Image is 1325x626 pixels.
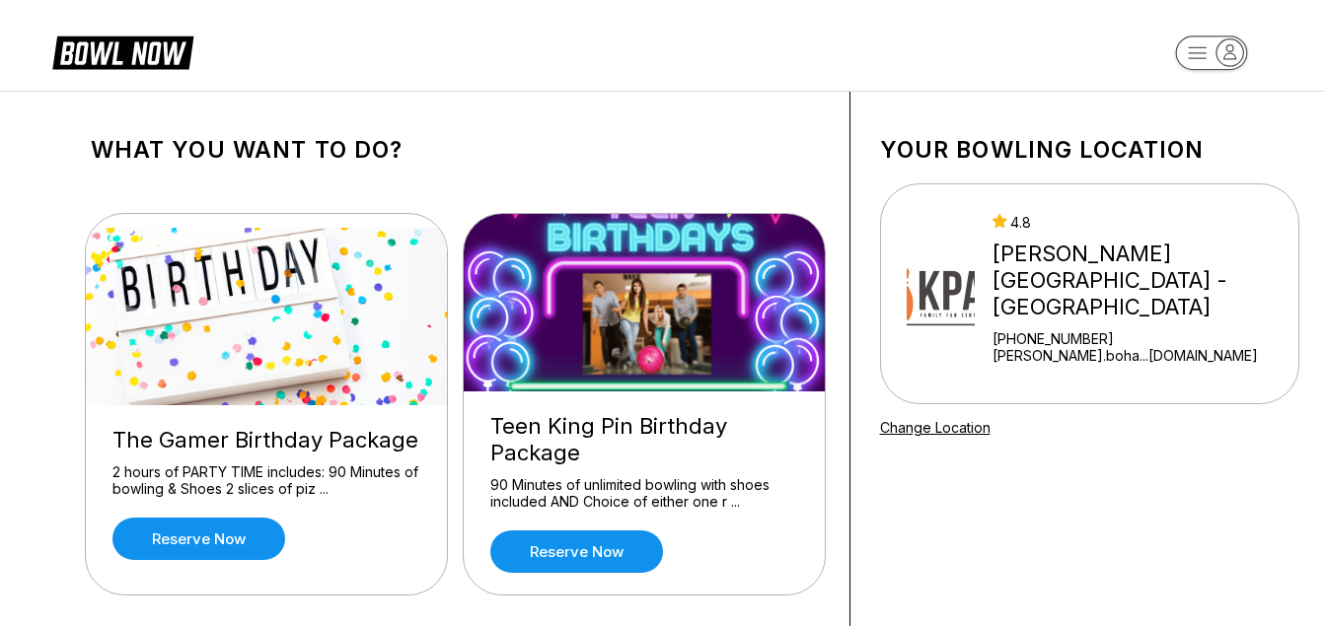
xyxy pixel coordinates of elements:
[112,518,285,560] a: Reserve now
[993,241,1289,320] div: [PERSON_NAME][GEOGRAPHIC_DATA] - [GEOGRAPHIC_DATA]
[86,228,449,405] img: The Gamer Birthday Package
[112,427,420,453] div: The Gamer Birthday Package
[993,347,1289,364] a: [PERSON_NAME].boha...[DOMAIN_NAME]
[993,330,1289,347] div: [PHONE_NUMBER]
[880,136,1299,164] h1: Your bowling location
[993,214,1289,231] div: 4.8
[464,214,827,391] img: Teen King Pin Birthday Package
[907,220,976,368] img: Kingpin's Alley - South Glens Falls
[91,136,820,164] h1: What you want to do?
[112,463,420,498] div: 2 hours of PARTY TIME includes: 90 Minutes of bowling & Shoes 2 slices of piz ...
[490,530,663,573] a: Reserve now
[490,476,798,511] div: 90 Minutes of unlimited bowling with shoes included AND Choice of either one r ...
[490,413,798,466] div: Teen King Pin Birthday Package
[880,419,991,436] a: Change Location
